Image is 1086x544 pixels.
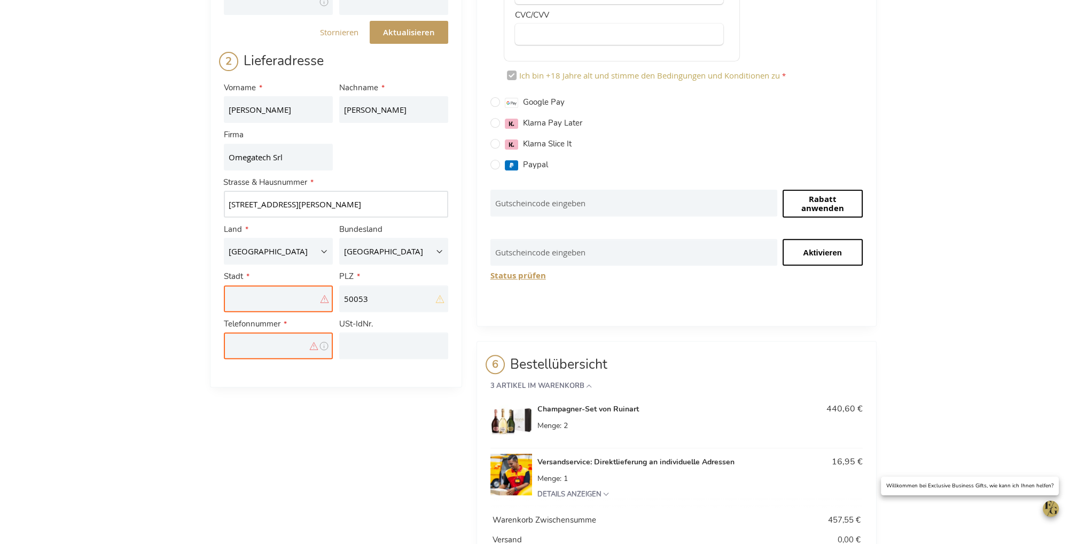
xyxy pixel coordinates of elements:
span: Bundesland [339,224,382,235]
iframe: verificationCode input [523,30,715,40]
img: klarnapaylater.svg [505,119,518,129]
span: Menge [537,473,560,484]
div: Lieferadresse [224,52,448,79]
span: Artikel im Warenkorb [496,382,584,390]
span: 457,55 € [828,515,861,525]
strong: Versandservice: Direktlieferung an individuelle Adressen [537,457,816,468]
button: Status prüfen [490,271,546,280]
button: Aktualisieren [370,21,448,44]
img: Champagner-Set von Ruinart [490,401,532,442]
span: 2 [564,421,568,431]
span: Menge [537,421,560,431]
span: 1 [564,473,568,484]
img: klarnasliceit.svg [505,139,518,150]
span: Details anzeigen [537,489,863,500]
span: Nachname [339,82,378,93]
img: paypal.svg [505,160,518,170]
span: Firma [224,129,244,140]
span: Rabatt anwenden [801,193,844,214]
span: Aktualisieren [383,27,435,38]
span: 16,95 € [832,456,863,468]
input: Gutscheincode eingeben [490,190,777,216]
label: CVC/CVV [515,10,549,20]
span: Klarna Slice It [523,138,572,149]
span: Ich bin +18 Jahre alt und stimme den Bedingungen und Konditionen zu [519,70,780,81]
img: Versandservice: Direktlieferung an individuelle Adressen [490,454,532,495]
span: Bestellübersicht [490,355,863,382]
span: USt-IdNr. [339,318,373,329]
strong: Champagner-Set von Ruinart [537,404,776,415]
span: Klarna Pay Later [523,118,582,128]
input: Aktivieren [783,239,863,266]
span: 440,60 € [826,403,863,415]
img: googlepay.svg [505,98,518,108]
span: Land [224,224,242,235]
span: Stornieren [320,27,358,37]
button: Stornieren [320,28,358,37]
span: Paypal [523,159,548,170]
span: 3 [490,382,495,390]
span: PLZ [339,271,354,282]
span: Telefonnummer [224,318,280,329]
span: Vorname [224,82,256,93]
th: Warenkorb Zwischensumme [490,510,795,530]
span: Stadt [224,271,243,282]
span: Google Pay [523,97,565,107]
